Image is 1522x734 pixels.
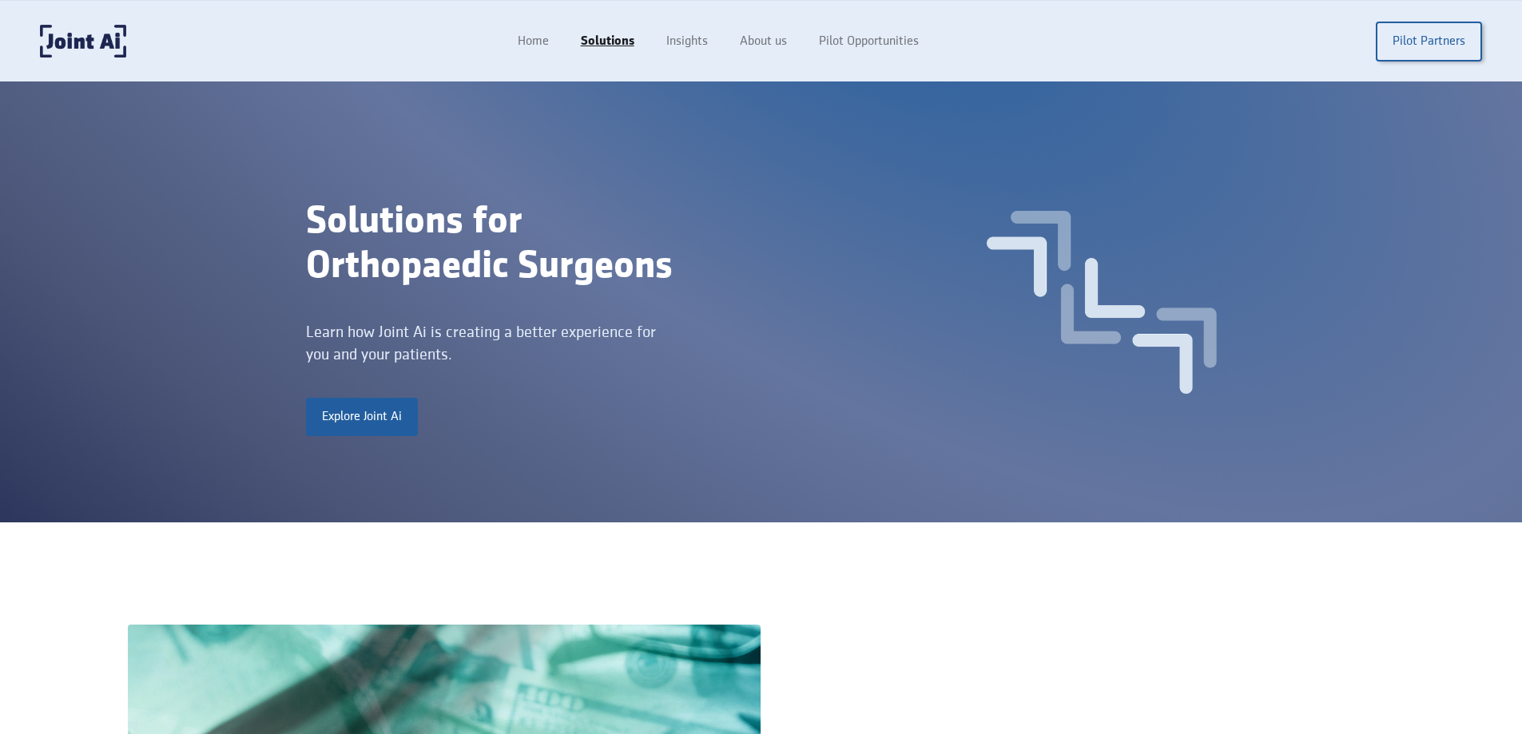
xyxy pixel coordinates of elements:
a: Pilot Opportunities [803,26,935,57]
a: Explore Joint Ai [306,398,418,436]
a: Solutions [565,26,650,57]
a: Home [502,26,565,57]
a: About us [724,26,803,57]
div: Solutions for Orthopaedic Surgeons [306,200,806,289]
a: home [40,25,126,58]
a: Insights [650,26,724,57]
div: Learn how Joint Ai is creating a better experience for you and your patients. [306,321,656,366]
a: Pilot Partners [1376,22,1482,61]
